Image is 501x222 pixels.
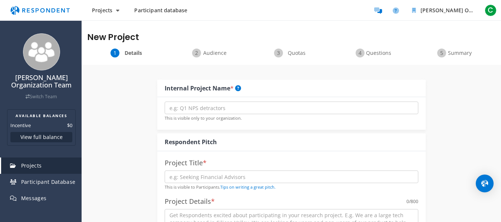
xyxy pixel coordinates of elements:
div: /800 [406,198,418,205]
div: Open Intercom Messenger [476,175,494,192]
span: Questions [366,49,390,57]
div: Questions [332,49,414,57]
span: Participant Database [21,178,76,185]
section: Balance summary [7,109,76,146]
span: Participant database [134,7,187,14]
small: This is visible to Participants. [165,184,276,190]
button: View full balance [10,132,72,142]
span: C [485,4,497,16]
h4: Project Details [165,198,215,205]
div: Internal Project Name [165,84,241,93]
img: respondent-logo.png [6,3,74,17]
dd: $0 [67,122,72,129]
h2: AVAILABLE BALANCES [10,113,72,119]
h1: New Project [87,32,495,43]
span: Quotas [284,49,309,57]
a: Message participants [370,3,385,18]
a: Participant database [128,4,193,17]
div: Summary [414,49,495,57]
span: Messages [21,195,47,202]
button: C [483,4,498,17]
div: 0 [406,198,409,205]
a: Help and support [388,3,403,18]
h4: Project Title [165,159,418,167]
div: Details [87,49,169,57]
input: e.g: Seeking Financial Advisors [165,170,418,183]
span: Summary [448,49,472,57]
button: Duarte Organization Team [406,4,480,17]
span: Projects [92,7,112,14]
span: Audience [202,49,227,57]
span: Details [121,49,145,57]
dt: Incentive [10,122,31,129]
img: team_avatar_256.png [23,33,60,70]
small: This is visible only to your organization. [165,115,242,121]
a: Switch Team [26,93,57,100]
h4: [PERSON_NAME] Organization Team [5,74,78,89]
div: Quotas [250,49,332,57]
a: Tips on writing a great pitch. [220,184,276,190]
button: Projects [86,4,125,17]
div: Respondent Pitch [165,138,217,146]
span: Projects [21,162,42,169]
input: e.g: Q1 NPS detractors [165,102,418,114]
div: Audience [169,49,250,57]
